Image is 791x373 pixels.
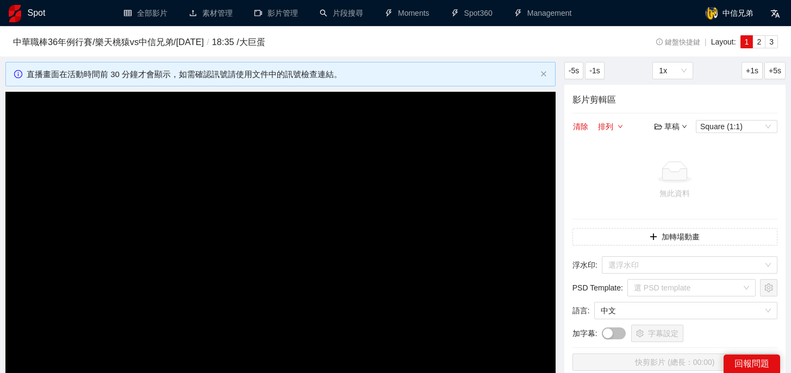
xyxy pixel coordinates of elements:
span: close [540,71,547,77]
span: 3 [769,37,774,46]
a: upload素材管理 [189,9,233,17]
a: thunderboltManagement [514,9,572,17]
span: 1x [659,62,687,79]
button: 清除 [572,120,589,133]
h4: 影片剪輯區 [572,93,777,106]
img: avatar [705,7,718,20]
span: -5s [569,65,579,77]
span: Square (1:1) [700,121,773,132]
a: search片段搜尋 [320,9,363,17]
span: Layout: [711,37,736,46]
div: 直播畫面在活動時間前 30 分鐘才會顯示，如需確認訊號請使用文件中的訊號檢查連結。 [27,68,536,81]
span: -1s [589,65,600,77]
span: PSD Template : [572,282,623,294]
button: setting字幕設定 [631,325,683,342]
a: video-camera影片管理 [254,9,298,17]
button: 快剪影片 (總長：00:00) [572,353,777,371]
button: 排列down [597,120,624,133]
img: logo [9,5,21,22]
span: down [682,124,687,129]
span: 1 [745,37,749,46]
span: info-circle [656,39,663,46]
span: down [618,124,623,130]
span: 語言 : [572,305,590,317]
span: 加字幕 : [572,327,597,339]
button: close [540,71,547,78]
span: 2 [757,37,761,46]
button: setting [760,279,777,296]
span: / [204,37,212,47]
button: -1s [585,62,604,79]
div: 回報問題 [724,355,780,373]
button: +1s [742,62,763,79]
span: +1s [746,65,758,77]
span: 中文 [601,302,771,319]
span: plus [650,233,657,242]
span: +5s [769,65,781,77]
div: 草稿 [655,121,687,132]
span: info-circle [14,70,22,78]
a: table全部影片 [124,9,167,17]
span: 浮水印 : [572,259,597,271]
button: -5s [564,62,583,79]
div: 無此資料 [577,187,773,199]
span: folder-open [655,123,662,130]
button: plus加轉場動畫 [572,228,777,245]
a: thunderboltMoments [385,9,429,17]
span: | [705,37,707,46]
h3: 中華職棒36年例行賽 / 樂天桃猿 vs 中信兄弟 / [DATE] 18:35 / 大巨蛋 [13,35,599,49]
span: 鍵盤快捷鍵 [656,39,700,46]
button: +5s [764,62,786,79]
a: thunderboltSpot360 [451,9,493,17]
